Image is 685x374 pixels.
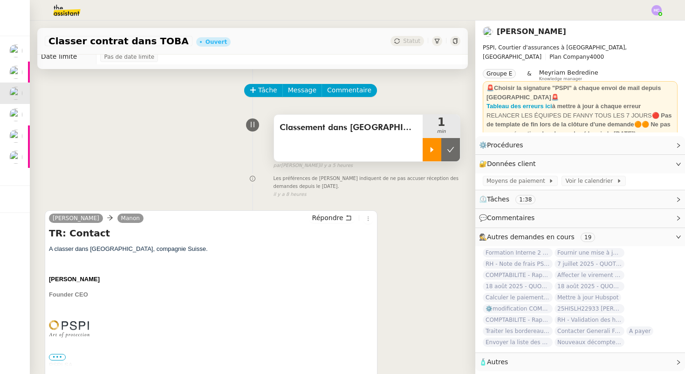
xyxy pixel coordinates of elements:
[552,103,641,110] strong: à mettre à jour à chaque erreur
[555,259,624,269] span: 7 juillet 2025 - QUOTIDIEN Gestion boite mail Accounting
[483,326,553,336] span: Traiter les bordereaux de commission juillet 2025
[555,315,624,325] span: RH - Validation des heures employés PSPI - 28 juillet 2025
[487,195,509,203] span: Tâches
[479,358,508,366] span: 🧴
[288,85,316,96] span: Message
[483,304,553,313] span: ⚙️modification COMPTABILITE - Relances factures impayées (factures ouvertes)
[483,69,516,78] nz-tag: Groupe E
[539,76,582,82] span: Knowledge manager
[479,214,539,222] span: 💬
[486,112,671,137] strong: 🔴 Pas de template de fin lors de la clôture d'une demande🟠🟠 Ne pas accuser réception des demandes...
[37,49,96,64] td: Date limite
[486,111,674,139] div: RELANCER LES ÉQUIPES DE FANNY TOUS LES 7 JOURS
[555,270,624,280] span: Affecter le virement en attente
[479,159,540,169] span: 🔐
[555,326,624,336] span: Contacter Generali France pour demande AU094424
[487,214,534,222] span: Commentaires
[487,358,508,366] span: Autres
[651,5,662,15] img: svg
[475,136,685,154] div: ⚙️Procédures
[486,84,661,101] strong: 🚨Choisir la signature "PSPI" à chaque envoi de mail depuis [GEOGRAPHIC_DATA]🚨
[9,151,22,164] img: users%2FNmPW3RcGagVdwlUj0SIRjiM8zA23%2Favatar%2Fb3e8f68e-88d8-429d-a2bd-00fb6f2d12db
[322,84,377,97] button: Commentaire
[274,162,281,170] span: par
[497,27,566,36] a: [PERSON_NAME]
[258,85,277,96] span: Tâche
[555,338,624,347] span: Nouveaux décomptes de commissions
[527,69,531,81] span: &
[555,304,624,313] span: 25HISLH22933 [PERSON_NAME] & 25HISLJ23032 [PERSON_NAME]
[244,84,283,97] button: Tâche
[539,69,598,81] app-user-label: Knowledge manager
[483,270,553,280] span: COMPTABILITE - Rapprochement bancaire - 24 juillet 2025
[280,121,417,135] span: Classement dans [GEOGRAPHIC_DATA]
[581,233,595,242] nz-tag: 19
[104,52,154,62] span: Pas de date limite
[320,162,353,170] span: il y a 5 heures
[309,213,355,223] button: Répondre
[475,209,685,227] div: 💬Commentaires
[475,190,685,208] div: ⏲️Tâches 1:38
[9,44,22,57] img: users%2Fa6PbEmLwvGXylUqKytRPpDpAx153%2Favatar%2Ffanny.png
[49,214,103,222] a: [PERSON_NAME]
[539,69,598,76] span: Meyriam Bedredine
[626,326,653,336] span: A payer
[486,176,548,186] span: Moyens de paiement
[555,282,624,291] span: 18 août 2025 - QUOTIDIEN - OPAL - Gestion de la boîte mail OPAL
[479,195,543,203] span: ⏲️
[403,38,420,44] span: Statut
[565,176,616,186] span: Voir le calendrier
[49,291,88,298] span: Founder CEO
[49,245,208,252] span: A classer dans [GEOGRAPHIC_DATA], compagnie Suisse.
[49,320,89,338] img: Une image contenant capture d’écran, cercle, Graphique, Police Description générée automatiquement
[487,141,523,149] span: Procédures
[274,175,460,190] span: Les préférences de [PERSON_NAME] indiquent de ne pas accuser réception des demandes depuis le [DA...
[423,117,460,128] span: 1
[475,155,685,173] div: 🔐Données client
[483,315,553,325] span: COMPTABILITE - Rapprochement bancaire - 18 août 2025
[487,233,575,241] span: Autres demandes en cours
[274,162,353,170] small: [PERSON_NAME]
[49,227,373,240] h4: TR: Contact
[9,66,22,79] img: users%2FNmPW3RcGagVdwlUj0SIRjiM8zA23%2Favatar%2Fb3e8f68e-88d8-429d-a2bd-00fb6f2d12db
[9,130,22,143] img: users%2FNmPW3RcGagVdwlUj0SIRjiM8zA23%2Favatar%2Fb3e8f68e-88d8-429d-a2bd-00fb6f2d12db
[475,228,685,246] div: 🕵️Autres demandes en cours 19
[479,140,527,151] span: ⚙️
[487,160,536,167] span: Données client
[49,276,100,283] span: [PERSON_NAME]
[555,248,624,257] span: Fournir une mise à jour urgente
[9,87,22,100] img: users%2Fa6PbEmLwvGXylUqKytRPpDpAx153%2Favatar%2Ffanny.png
[483,338,553,347] span: Envoyer la liste des clients et assureurs
[312,213,343,222] span: Répondre
[423,128,460,136] span: min
[486,103,552,110] a: Tableau des erreurs ici
[274,191,307,199] span: il y a 8 heures
[483,248,553,257] span: Formation Interne 2 - [PERSON_NAME]
[555,293,621,302] span: Mettre à jour Hubspot
[515,195,535,204] nz-tag: 1:38
[549,54,589,60] span: Plan Company
[483,27,493,37] img: users%2Fa6PbEmLwvGXylUqKytRPpDpAx153%2Favatar%2Ffanny.png
[483,282,553,291] span: 18 août 2025 - QUOTIDIEN Gestion boite mail Accounting
[9,108,22,121] img: users%2FWH1OB8fxGAgLOjAz1TtlPPgOcGL2%2Favatar%2F32e28291-4026-4208-b892-04f74488d877
[475,353,685,371] div: 🧴Autres
[483,44,627,60] span: PSPI, Courtier d'assurances à [GEOGRAPHIC_DATA], [GEOGRAPHIC_DATA]
[117,214,144,222] a: Manon
[49,361,73,368] span: PSPI SA
[48,36,189,46] span: Classer contrat dans TOBA
[282,84,322,97] button: Message
[590,54,604,60] span: 4000
[483,259,553,269] span: RH - Note de frais PSPI - juillet 2025
[479,233,599,241] span: 🕵️
[205,39,227,45] div: Ouvert
[327,85,371,96] span: Commentaire
[483,293,553,302] span: Calculer le paiement de CHF 2,063.41
[49,354,66,360] span: •••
